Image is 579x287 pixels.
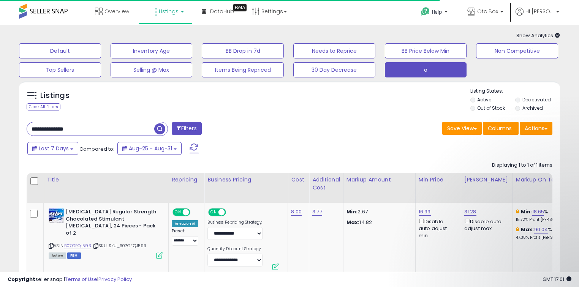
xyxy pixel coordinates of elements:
button: Items Being Repriced [202,62,284,77]
span: Hi [PERSON_NAME] [525,8,554,15]
span: FBM [67,252,81,259]
button: Save View [442,122,482,135]
div: Min Price [419,176,458,184]
div: Additional Cost [312,176,340,192]
button: Last 7 Days [27,142,78,155]
span: Aug-25 - Aug-31 [129,145,172,152]
label: Quantity Discount Strategy: [207,246,263,252]
a: 18.65 [532,208,544,216]
button: Actions [520,122,552,135]
span: | SKU: SKU_B07GFQJ593 [92,243,147,249]
span: Listings [159,8,179,15]
label: Active [477,96,491,103]
a: Help [415,1,455,25]
button: Inventory Age [111,43,193,58]
strong: Min: [346,208,358,215]
span: Otc Box [477,8,498,15]
button: Needs to Reprice [293,43,375,58]
div: Amazon AI [172,220,198,227]
a: 3.77 [312,208,322,216]
b: [MEDICAL_DATA] Regular Strength Chocolated Stimulant [MEDICAL_DATA], 24 Pieces - Pack of 2 [66,208,158,238]
a: Terms of Use [65,276,97,283]
span: Last 7 Days [39,145,69,152]
b: Max: [521,226,534,233]
a: 16.99 [419,208,431,216]
strong: Copyright [8,276,35,283]
span: Compared to: [79,145,114,153]
span: OFF [189,209,201,216]
h5: Listings [40,90,70,101]
a: Privacy Policy [98,276,132,283]
div: ASIN: [49,208,163,258]
label: Business Repricing Strategy: [207,220,263,225]
img: 51OIpG34fOL._SL40_.jpg [49,208,64,223]
span: Show Analytics [516,32,560,39]
span: All listings currently available for purchase on Amazon [49,252,66,259]
button: o [385,62,467,77]
p: Listing States: [470,88,560,95]
p: 2.67 [346,208,410,215]
button: BB Drop in 7d [202,43,284,58]
div: % [516,208,579,222]
span: Columns [488,125,512,132]
div: Repricing [172,176,201,184]
span: OFF [225,209,237,216]
a: B07GFQJ593 [64,243,91,249]
div: Tooltip anchor [233,4,247,11]
label: Out of Stock [477,105,505,111]
label: Archived [522,105,543,111]
div: Business Pricing [207,176,285,184]
b: Min: [521,208,532,215]
button: Aug-25 - Aug-31 [117,142,182,155]
div: Preset: [172,229,198,246]
div: Clear All Filters [27,103,60,110]
button: 30 Day Decrease [293,62,375,77]
div: Displaying 1 to 1 of 1 items [492,162,552,169]
div: seller snap | | [8,276,132,283]
button: BB Price Below Min [385,43,467,58]
p: 15.72% Profit [PERSON_NAME] [516,217,579,222]
div: [PERSON_NAME] [464,176,509,184]
button: Selling @ Max [111,62,193,77]
strong: Max: [346,219,360,226]
span: Overview [104,8,129,15]
a: 90.04 [534,226,548,233]
div: % [516,226,579,240]
a: 31.28 [464,208,476,216]
button: Non Competitive [476,43,558,58]
button: Default [19,43,101,58]
div: Markup Amount [346,176,412,184]
label: Deactivated [522,96,551,103]
a: Hi [PERSON_NAME] [516,8,559,25]
span: ON [173,209,183,216]
p: 14.82 [346,219,410,226]
button: Columns [483,122,519,135]
div: Cost [291,176,306,184]
button: Top Sellers [19,62,101,77]
span: DataHub [210,8,234,15]
i: Get Help [421,7,430,16]
span: Help [432,9,442,15]
span: ON [209,209,219,216]
div: Disable auto adjust max [464,217,507,232]
a: 8.00 [291,208,302,216]
div: Title [47,176,165,184]
button: Filters [172,122,201,135]
div: Disable auto adjust min [419,217,455,239]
